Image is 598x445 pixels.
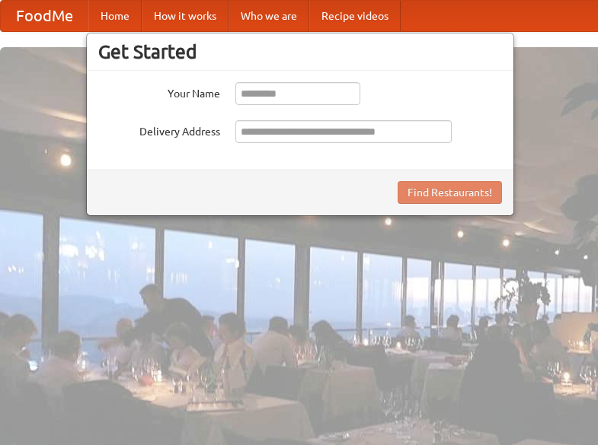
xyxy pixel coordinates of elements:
[98,82,220,101] label: Your Name
[398,181,502,204] button: Find Restaurants!
[142,1,229,31] a: How it works
[88,1,142,31] a: Home
[229,1,309,31] a: Who we are
[98,120,220,139] label: Delivery Address
[98,40,502,63] h3: Get Started
[1,1,88,31] a: FoodMe
[309,1,401,31] a: Recipe videos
